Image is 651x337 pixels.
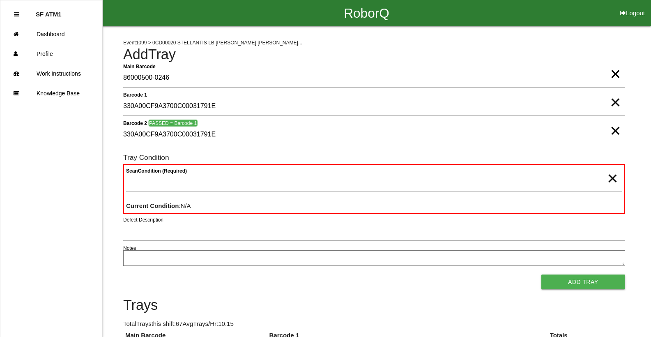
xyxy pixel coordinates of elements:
[14,5,19,24] div: Close
[0,44,102,64] a: Profile
[610,86,621,102] span: Clear Input
[123,319,625,329] p: Total Trays this shift: 67 Avg Trays /Hr: 10.15
[123,47,625,62] h4: Add Tray
[123,69,625,88] input: Required
[123,154,625,162] h6: Tray Condition
[123,298,625,313] h4: Trays
[123,245,136,252] label: Notes
[607,162,618,178] span: Clear Input
[126,202,179,209] b: Current Condition
[541,275,625,289] button: Add Tray
[123,216,163,224] label: Defect Description
[148,120,197,127] span: PASSED = Barcode 1
[0,64,102,83] a: Work Instructions
[0,83,102,103] a: Knowledge Base
[126,168,187,174] b: Scan Condition (Required)
[0,24,102,44] a: Dashboard
[123,40,302,46] span: Event 1099 > 0CD00020 STELLANTIS LB [PERSON_NAME] [PERSON_NAME]...
[36,5,62,18] p: SF ATM1
[123,92,147,97] b: Barcode 1
[610,58,621,74] span: Clear Input
[123,120,147,126] b: Barcode 2
[123,63,156,69] b: Main Barcode
[126,202,191,209] span: : N/A
[610,114,621,131] span: Clear Input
